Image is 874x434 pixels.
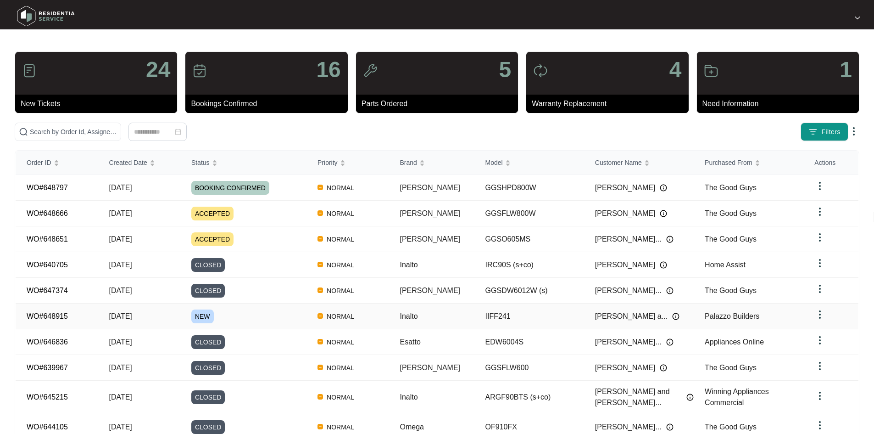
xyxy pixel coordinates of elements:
[400,235,460,243] span: [PERSON_NAME]
[30,127,117,137] input: Search by Order Id, Assignee Name, Customer Name, Brand and Model
[694,151,803,175] th: Purchased From
[705,235,757,243] span: The Good Guys
[660,184,667,192] img: Info icon
[317,339,323,344] img: Vercel Logo
[705,388,769,406] span: Winning Appliances Commercial
[323,259,358,271] span: NORMAL
[21,98,177,109] p: New Tickets
[191,420,225,434] span: CLOSED
[400,287,460,294] span: [PERSON_NAME]
[400,209,460,217] span: [PERSON_NAME]
[666,287,674,294] img: Info icon
[474,201,584,226] td: GGSFLW800W
[191,258,225,272] span: CLOSED
[801,123,848,141] button: filter iconFilters
[323,234,358,245] span: NORMAL
[19,127,28,136] img: search-icon
[595,386,682,408] span: [PERSON_NAME] and [PERSON_NAME]...
[705,261,746,269] span: Home Assist
[22,63,37,78] img: icon
[400,364,460,372] span: [PERSON_NAME]
[323,337,358,348] span: NORMAL
[672,313,679,320] img: Info icon
[474,252,584,278] td: IRC90S (s+co)
[660,364,667,372] img: Info icon
[14,2,78,30] img: residentia service logo
[474,329,584,355] td: EDW6004S
[584,151,694,175] th: Customer Name
[400,338,420,346] span: Esatto
[27,235,68,243] a: WO#648651
[323,311,358,322] span: NORMAL
[317,262,323,267] img: Vercel Logo
[595,422,662,433] span: [PERSON_NAME]...
[191,361,225,375] span: CLOSED
[485,158,503,168] span: Model
[323,392,358,403] span: NORMAL
[595,259,656,271] span: [PERSON_NAME]
[814,390,825,401] img: dropdown arrow
[532,98,688,109] p: Warranty Replacement
[400,261,418,269] span: Inalto
[323,362,358,373] span: NORMAL
[317,424,323,429] img: Vercel Logo
[191,335,225,349] span: CLOSED
[705,184,757,192] span: The Good Guys
[705,338,764,346] span: Appliances Online
[317,287,323,293] img: Vercel Logo
[840,59,852,81] p: 1
[660,261,667,269] img: Info icon
[705,312,759,320] span: Palazzo Builders
[192,63,207,78] img: icon
[400,423,423,431] span: Omega
[323,285,358,296] span: NORMAL
[146,59,170,81] p: 24
[180,151,306,175] th: Status
[191,390,225,404] span: CLOSED
[595,182,656,193] span: [PERSON_NAME]
[595,208,656,219] span: [PERSON_NAME]
[595,311,668,322] span: [PERSON_NAME] a...
[814,420,825,431] img: dropdown arrow
[705,209,757,217] span: The Good Guys
[109,261,132,269] span: [DATE]
[317,158,338,168] span: Priority
[400,393,418,401] span: Inalto
[27,209,68,217] a: WO#648666
[660,210,667,217] img: Info icon
[317,365,323,370] img: Vercel Logo
[317,210,323,216] img: Vercel Logo
[109,312,132,320] span: [DATE]
[474,175,584,201] td: GGSHPD800W
[814,180,825,192] img: dropdown arrow
[191,232,234,246] span: ACCEPTED
[499,59,511,81] p: 5
[808,127,818,136] img: filter icon
[474,355,584,381] td: GGSFLW600
[666,338,674,346] img: Info icon
[109,158,147,168] span: Created Date
[109,364,132,372] span: [DATE]
[191,98,347,109] p: Bookings Confirmed
[323,182,358,193] span: NORMAL
[317,236,323,242] img: Vercel Logo
[814,283,825,294] img: dropdown arrow
[474,226,584,252] td: GGSO605MS
[814,258,825,269] img: dropdown arrow
[191,181,269,195] span: BOOKING CONFIRMED
[400,184,460,192] span: [PERSON_NAME]
[595,158,642,168] span: Customer Name
[191,158,210,168] span: Status
[686,394,694,401] img: Info icon
[595,362,656,373] span: [PERSON_NAME]
[533,63,548,78] img: icon
[109,338,132,346] span: [DATE]
[191,310,214,323] span: NEW
[323,422,358,433] span: NORMAL
[474,278,584,304] td: GGSDW6012W (s)
[666,423,674,431] img: Info icon
[814,309,825,320] img: dropdown arrow
[317,394,323,400] img: Vercel Logo
[704,63,718,78] img: icon
[27,393,68,401] a: WO#645215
